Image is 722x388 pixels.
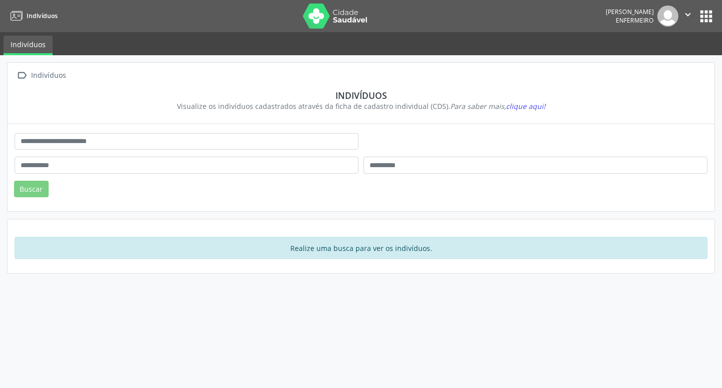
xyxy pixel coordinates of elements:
span: Indivíduos [27,12,58,20]
button: Buscar [14,181,49,198]
div: Indivíduos [29,68,68,83]
span: Enfermeiro [616,16,654,25]
div: Indivíduos [22,90,700,101]
span: clique aqui! [506,101,546,111]
a: Indivíduos [7,8,58,24]
i: Para saber mais, [450,101,546,111]
a:  Indivíduos [15,68,68,83]
div: [PERSON_NAME] [606,8,654,16]
div: Visualize os indivíduos cadastrados através da ficha de cadastro individual (CDS). [22,101,700,111]
button:  [678,6,697,27]
div: Realize uma busca para ver os indivíduos. [15,237,707,259]
i:  [15,68,29,83]
button: apps [697,8,715,25]
a: Indivíduos [4,36,53,55]
i:  [682,9,693,20]
img: img [657,6,678,27]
